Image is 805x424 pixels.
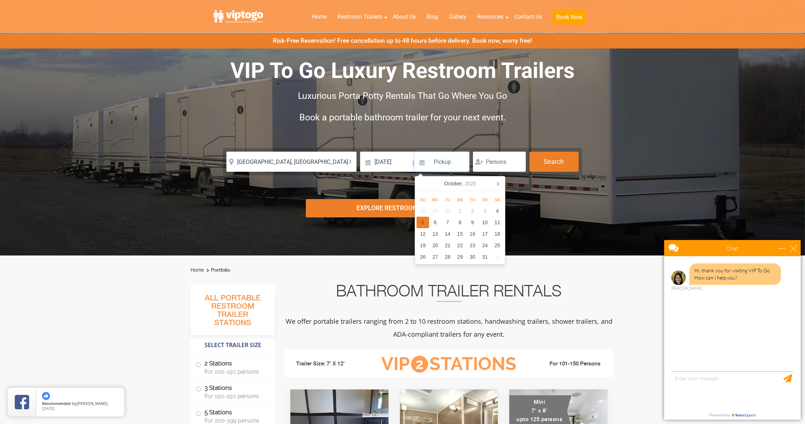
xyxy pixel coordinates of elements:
a: About Us [387,9,421,25]
div: Sa [491,195,504,204]
h3: VIP Stations [370,354,528,374]
div: 12 [417,228,429,240]
span: [PERSON_NAME] [77,401,108,406]
a: Home [306,9,332,25]
li: Trailer Size: 7' X 12' [290,353,370,375]
h3: All Portable Restroom Trailer Stations [190,292,275,335]
div: 1 [454,205,466,217]
div: 19 [417,240,429,251]
div: Th [466,195,479,204]
a: Restroom Trailers [332,9,387,25]
input: Pickup [415,152,469,172]
div: 13 [429,228,442,240]
div: October, [441,178,479,189]
div: 27 [429,251,442,263]
div: 24 [479,240,491,251]
span: For 150-250 persons [204,393,266,400]
label: 2 Stations [195,356,270,378]
div: 22 [454,240,466,251]
div: 25 [491,240,504,251]
div: 30 [441,205,454,217]
span: Recommended [42,401,71,406]
div: 7 [441,217,454,228]
div: Tu [441,195,454,204]
span: 2 [411,356,428,373]
iframe: Live Chat Box [660,236,805,424]
div: 2 [466,205,479,217]
div: 14 [441,228,454,240]
p: We offer portable trailers ranging from 2 to 10 restroom stations, handwashing trailers, shower t... [285,315,613,341]
div: 4 [491,205,504,217]
span: VIP To Go Luxury Restroom Trailers [230,58,575,83]
div: 21 [441,240,454,251]
span: [DATE] [42,406,55,411]
div: Mo [429,195,442,204]
span: by [42,401,119,406]
div: 23 [466,240,479,251]
a: Resources [472,9,509,25]
h4: Select Trailer Size [190,338,275,352]
span: Book a portable bathroom trailer for your next event. [299,112,506,123]
div: 6 [429,217,442,228]
div: 26 [417,251,429,263]
img: thumbs up icon [42,392,50,400]
div: 9 [466,217,479,228]
a: Book Now [547,9,591,29]
a: Home [190,267,204,273]
div: 8 [454,217,466,228]
li: Portfolio [205,266,230,275]
div: 28 [441,251,454,263]
input: Delivery [360,152,411,172]
li: For 101-150 Persons [528,360,608,368]
button: Book Now [553,10,586,24]
span: Luxurious Porta Potty Rentals That Go Where You Go [298,91,507,101]
div: 16 [466,228,479,240]
span: | [413,152,414,175]
div: We [454,195,466,204]
div: 18 [491,228,504,240]
div: Explore Restroom Trailers [306,199,499,217]
div: 1 [491,251,504,263]
i: 2025 [465,179,476,188]
label: 3 Stations [195,381,270,403]
div: 29 [454,251,466,263]
div: 3 [479,205,491,217]
span: For 200-399 persons [204,417,266,424]
button: Search [529,152,579,172]
a: Blog [421,9,443,25]
h2: Bathroom Trailer Rentals [285,285,613,302]
img: Review Rating [15,395,29,409]
div: 29 [429,205,442,217]
div: 20 [429,240,442,251]
div: 31 [479,251,491,263]
div: 28 [417,205,429,217]
div: Su [417,195,429,204]
div: 5 [417,217,429,228]
input: Where do you need your restroom? [226,152,356,172]
div: 10 [479,217,491,228]
input: Persons [473,152,526,172]
span: For 100-150 persons [204,368,266,375]
div: 30 [466,251,479,263]
a: Gallery [443,9,472,25]
div: 11 [491,217,504,228]
a: Contact Us [509,9,547,25]
div: Fr [479,195,491,204]
div: 15 [454,228,466,240]
div: 17 [479,228,491,240]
